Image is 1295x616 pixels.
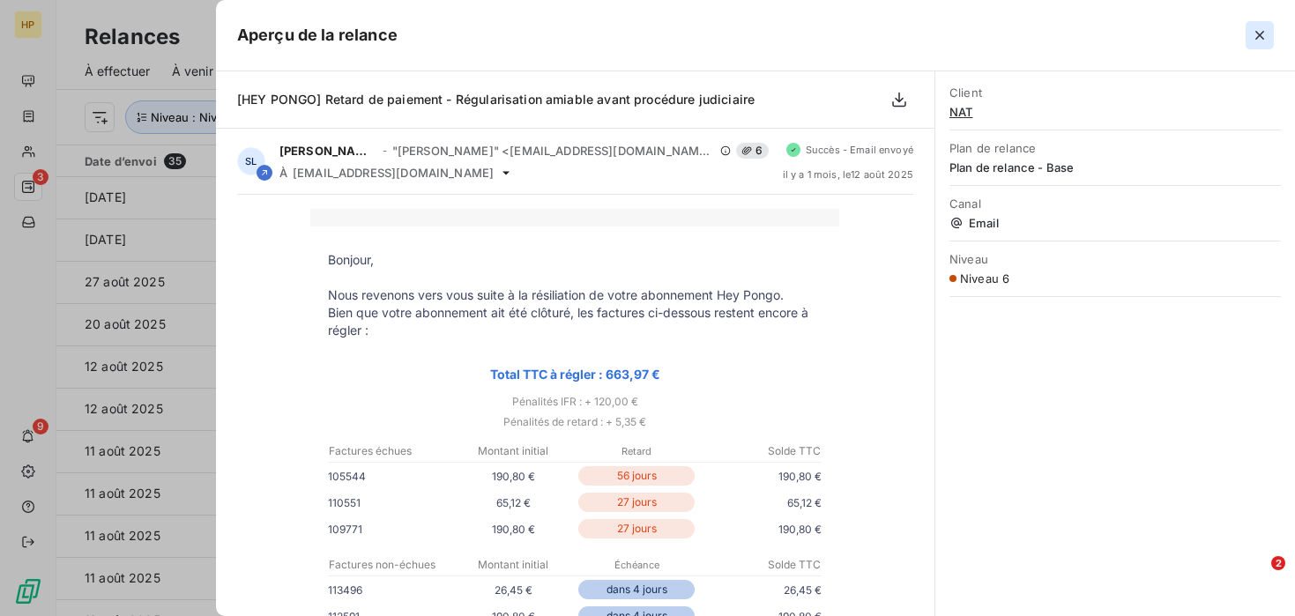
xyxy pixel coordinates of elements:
p: Factures échues [329,443,450,459]
p: Total TTC à régler : 663,97 € [328,364,822,384]
span: NAT [949,105,1281,119]
p: 65,12 € [698,494,822,512]
span: À [279,166,287,180]
p: 190,80 € [698,467,822,486]
span: [HEY PONGO] Retard de paiement - Régularisation amiable avant procédure judiciaire [237,92,755,107]
p: 26,45 € [698,581,822,599]
p: 56 jours [578,466,695,486]
p: Solde TTC [699,557,821,573]
p: Pénalités de retard : + 5,35 € [310,412,839,432]
p: Montant initial [452,557,574,573]
span: Niveau 6 [960,271,1009,286]
p: Retard [576,443,697,459]
p: 26,45 € [451,581,575,599]
span: Plan de relance [949,141,1281,155]
p: 190,80 € [451,520,575,538]
span: Canal [949,197,1281,211]
p: Factures non-échues [329,557,450,573]
span: Plan de relance - Base [949,160,1281,174]
p: Nous revenons vers vous suite à la résiliation de votre abonnement Hey Pongo. [328,286,822,304]
p: 27 jours [578,519,695,538]
p: 109771 [328,520,451,538]
span: [PERSON_NAME] [279,144,377,158]
span: - [383,145,387,156]
iframe: Intercom live chat [1235,556,1277,598]
p: Montant initial [452,443,574,459]
p: Bien que votre abonnement ait été clôturé, les factures ci-dessous restent encore à régler : [328,304,822,339]
p: 65,12 € [451,494,575,512]
p: Bonjour, [328,251,822,269]
span: Client [949,85,1281,100]
p: dans 4 jours [578,580,695,599]
p: Échéance [576,557,697,573]
p: 27 jours [578,493,695,512]
span: Succès - Email envoyé [806,145,913,155]
span: Niveau [949,252,1281,266]
span: [EMAIL_ADDRESS][DOMAIN_NAME] [293,166,494,180]
p: Pénalités IFR : + 120,00 € [310,391,839,412]
p: 105544 [328,467,451,486]
span: 2 [1271,556,1285,570]
p: Solde TTC [699,443,821,459]
span: "[PERSON_NAME]" <[EMAIL_ADDRESS][DOMAIN_NAME]> [392,144,716,158]
p: 110551 [328,494,451,512]
p: 190,80 € [698,520,822,538]
p: 190,80 € [451,467,575,486]
h5: Aperçu de la relance [237,23,398,48]
span: il y a 1 mois , le 12 août 2025 [783,169,913,180]
p: 113496 [328,581,451,599]
span: Email [949,216,1281,230]
span: 6 [736,143,768,159]
div: SL [237,147,265,175]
